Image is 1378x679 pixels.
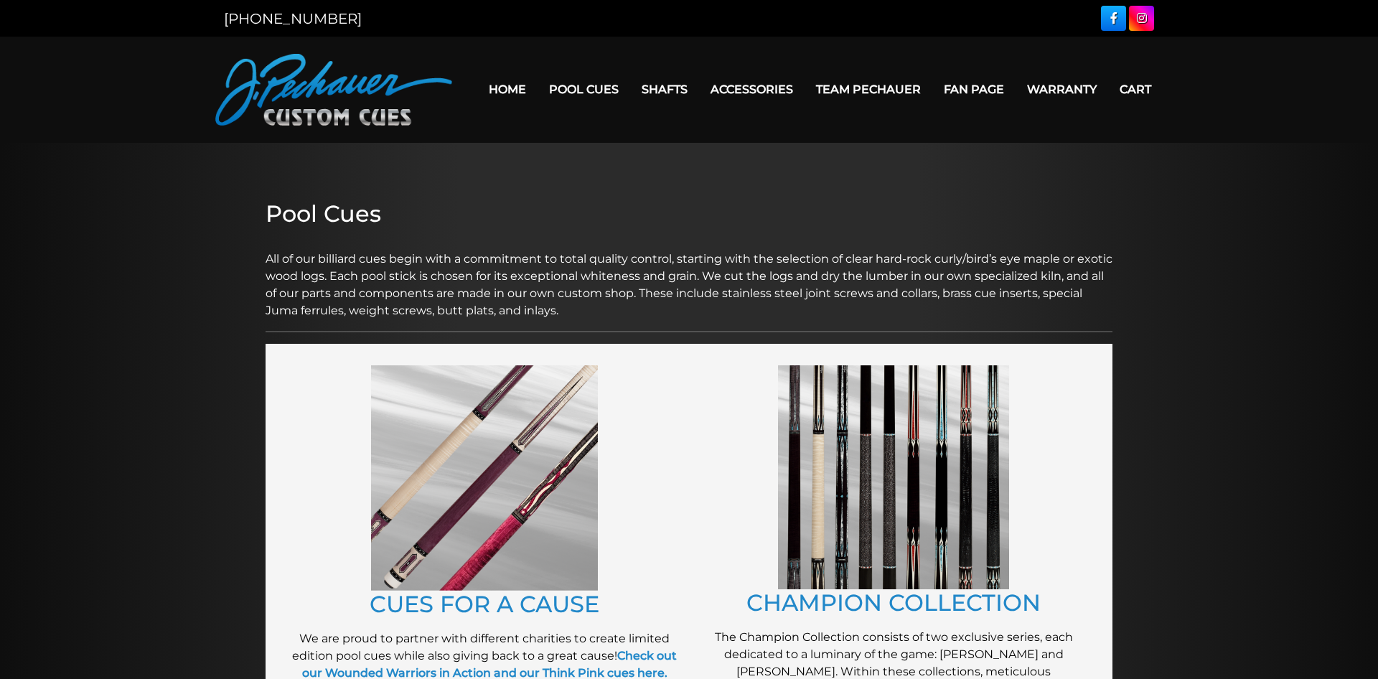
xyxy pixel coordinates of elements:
img: Pechauer Custom Cues [215,54,452,126]
a: [PHONE_NUMBER] [224,10,362,27]
a: CHAMPION COLLECTION [746,589,1041,617]
a: Fan Page [932,71,1016,108]
a: Cart [1108,71,1163,108]
a: Team Pechauer [805,71,932,108]
a: Shafts [630,71,699,108]
a: Pool Cues [538,71,630,108]
a: Accessories [699,71,805,108]
h2: Pool Cues [266,200,1112,228]
a: Warranty [1016,71,1108,108]
a: Home [477,71,538,108]
a: CUES FOR A CAUSE [370,590,599,618]
p: All of our billiard cues begin with a commitment to total quality control, starting with the sele... [266,233,1112,319]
